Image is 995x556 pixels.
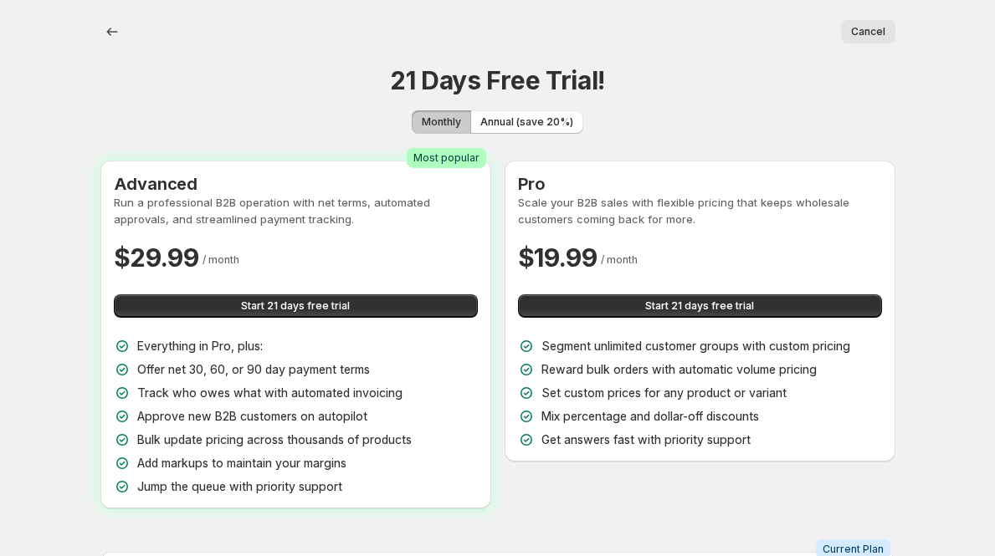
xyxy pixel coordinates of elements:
span: / month [601,253,638,266]
h3: Pro [518,174,882,194]
span: Offer net 30, 60, or 90 day payment terms [137,362,370,376]
p: Get answers fast with priority support [541,431,751,448]
span: Approve new B2B customers on autopilot [137,409,367,423]
p: Mix percentage and dollar-off discounts [541,408,759,425]
button: Monthly [412,110,471,134]
span: Start 21 days free trial [645,299,754,313]
span: Cancel [851,25,885,38]
p: Reward bulk orders with automatic volume pricing [541,361,817,378]
span: Jump the queue with priority support [137,479,342,493]
p: Segment unlimited customer groups with custom pricing [541,338,850,355]
p: Scale your B2B sales with flexible pricing that keeps wholesale customers coming back for more. [518,194,882,227]
h1: 21 Days Free Trial! [390,64,605,97]
h2: $ 29.99 [114,241,199,274]
span: Add markups to maintain your margins [137,456,346,470]
button: Start 21 days free trial [518,294,882,318]
span: Track who owes what with automated invoicing [137,385,403,400]
p: Set custom prices for any product or variant [541,385,787,401]
span: Everything in Pro, plus: [137,339,263,353]
button: Cancel [841,20,895,43]
button: Start 21 days free trial [114,294,478,318]
h2: $ 19.99 [518,241,598,274]
span: Start 21 days free trial [241,299,350,313]
button: Annual (save 20%) [470,110,583,134]
span: Current Plan [823,543,884,556]
p: Run a professional B2B operation with net terms, automated approvals, and streamlined payment tra... [114,194,478,227]
span: / month [203,253,239,266]
h3: Advanced [114,174,478,194]
button: Billing.buttons.back [100,20,124,43]
span: Monthly [422,115,461,129]
p: Bulk update pricing across thousands of products [137,431,412,448]
span: Annual (save 20%) [480,115,573,129]
span: Most popular [413,151,480,165]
